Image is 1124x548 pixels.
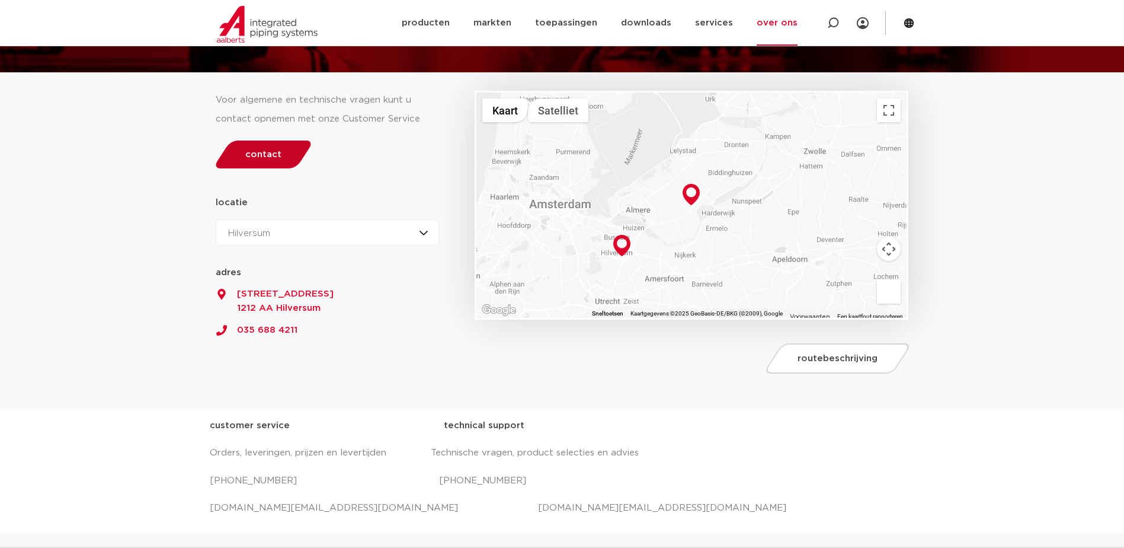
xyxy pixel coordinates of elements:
[798,354,878,363] span: routebeschrijving
[528,98,588,122] button: Satellietbeelden tonen
[877,280,901,304] button: Sleep Pegman de kaart op om Street View te openen
[245,150,281,159] span: contact
[210,471,915,490] p: [PHONE_NUMBER] [PHONE_NUMBER]
[210,421,524,430] strong: customer service technical support
[763,343,912,374] a: routebeschrijving
[212,141,314,168] a: contact
[630,310,783,317] span: Kaartgegevens ©2025 GeoBasis-DE/BKG (©2009), Google
[877,237,901,261] button: Bedieningsopties voor de kaartweergave
[877,98,901,122] button: Weergave op volledig scherm aan- of uitzetten
[837,313,903,320] a: Een kaartfout rapporteren
[210,444,915,463] p: Orders, leveringen, prijzen en levertijden Technische vragen, product selecties en advies
[210,499,915,518] p: [DOMAIN_NAME][EMAIL_ADDRESS][DOMAIN_NAME] [DOMAIN_NAME][EMAIL_ADDRESS][DOMAIN_NAME]
[216,198,248,207] strong: locatie
[216,91,440,129] div: Voor algemene en technische vragen kunt u contact opnemen met onze Customer Service
[482,98,528,122] button: Stratenkaart tonen
[479,302,518,318] a: Dit gebied openen in Google Maps (er wordt een nieuw venster geopend)
[790,314,830,320] a: Voorwaarden (wordt geopend in een nieuw tabblad)
[228,229,270,238] span: Hilversum
[592,310,623,318] button: Sneltoetsen
[479,302,518,318] img: Google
